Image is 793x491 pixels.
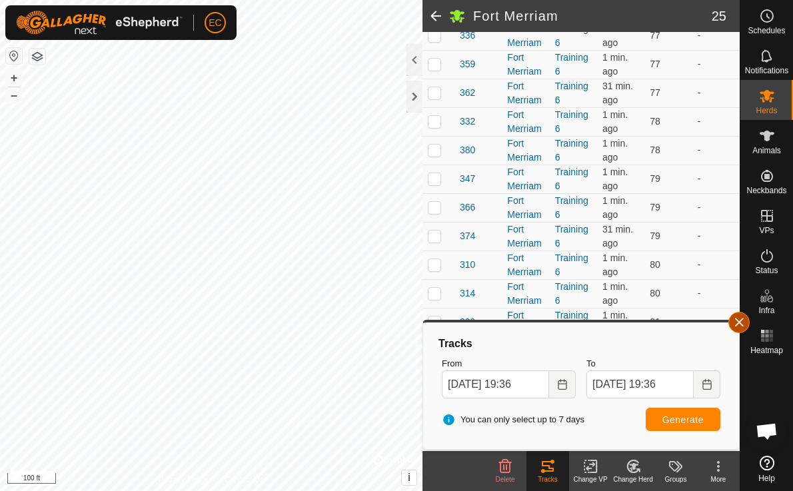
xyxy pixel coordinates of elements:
[507,108,544,136] div: Fort Merriam
[549,370,576,398] button: Choose Date
[16,11,183,35] img: Gallagher Logo
[6,48,22,64] button: Reset Map
[650,202,660,213] span: 79
[460,286,475,300] span: 314
[586,357,720,370] label: To
[759,227,774,235] span: VPs
[436,336,726,352] div: Tracks
[209,16,221,30] span: EC
[650,30,660,41] span: 77
[507,79,544,107] div: Fort Merriam
[692,279,740,308] td: -
[555,52,588,77] a: Training 6
[555,23,588,48] a: Training 6
[507,22,544,50] div: Fort Merriam
[745,67,788,75] span: Notifications
[460,29,475,43] span: 336
[602,167,628,191] span: Oct 11, 2025, 7:34 PM
[507,308,544,336] div: Fort Merriam
[650,116,660,127] span: 78
[526,474,569,484] div: Tracks
[507,194,544,222] div: Fort Merriam
[555,81,588,105] a: Training 6
[602,281,628,306] span: Oct 11, 2025, 7:34 PM
[692,222,740,250] td: -
[159,474,209,486] a: Privacy Policy
[460,172,475,186] span: 347
[442,357,576,370] label: From
[460,57,475,71] span: 359
[555,224,588,248] a: Training 6
[602,23,628,48] span: Oct 11, 2025, 7:34 PM
[460,86,475,100] span: 362
[646,408,720,431] button: Generate
[555,281,588,306] a: Training 6
[654,474,697,484] div: Groups
[692,50,740,79] td: -
[555,252,588,277] a: Training 6
[555,195,588,220] a: Training 6
[602,81,633,105] span: Oct 11, 2025, 7:04 PM
[6,70,22,86] button: +
[758,306,774,314] span: Infra
[650,231,660,241] span: 79
[602,52,628,77] span: Oct 11, 2025, 7:34 PM
[460,258,475,272] span: 310
[460,315,475,329] span: 309
[408,472,410,483] span: i
[692,136,740,165] td: -
[755,266,778,274] span: Status
[756,107,777,115] span: Herds
[460,143,475,157] span: 380
[692,250,740,279] td: -
[692,21,740,50] td: -
[712,6,726,26] span: 25
[569,474,612,484] div: Change VP
[29,49,45,65] button: Map Layers
[697,474,740,484] div: More
[692,107,740,136] td: -
[747,411,787,451] div: Open chat
[692,193,740,222] td: -
[602,252,628,277] span: Oct 11, 2025, 7:34 PM
[746,187,786,195] span: Neckbands
[507,51,544,79] div: Fort Merriam
[402,470,416,485] button: i
[473,8,712,24] h2: Fort Merriam
[650,59,660,69] span: 77
[507,165,544,193] div: Fort Merriam
[507,251,544,279] div: Fort Merriam
[555,109,588,134] a: Training 6
[662,414,704,425] span: Generate
[650,173,660,184] span: 79
[692,308,740,336] td: -
[650,87,660,98] span: 77
[507,280,544,308] div: Fort Merriam
[692,79,740,107] td: -
[496,476,515,483] span: Delete
[650,288,660,298] span: 80
[507,137,544,165] div: Fort Merriam
[225,474,264,486] a: Contact Us
[602,310,628,334] span: Oct 11, 2025, 7:34 PM
[650,316,660,327] span: 81
[758,474,775,482] span: Help
[740,450,793,488] a: Help
[460,229,475,243] span: 374
[602,109,628,134] span: Oct 11, 2025, 7:34 PM
[555,167,588,191] a: Training 6
[612,474,654,484] div: Change Herd
[442,413,584,426] span: You can only select up to 7 days
[507,223,544,250] div: Fort Merriam
[6,87,22,103] button: –
[602,138,628,163] span: Oct 11, 2025, 7:34 PM
[602,224,633,248] span: Oct 11, 2025, 7:04 PM
[650,259,660,270] span: 80
[602,195,628,220] span: Oct 11, 2025, 7:34 PM
[750,346,783,354] span: Heatmap
[460,201,475,215] span: 366
[748,27,785,35] span: Schedules
[752,147,781,155] span: Animals
[460,115,475,129] span: 332
[555,310,588,334] a: Training 6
